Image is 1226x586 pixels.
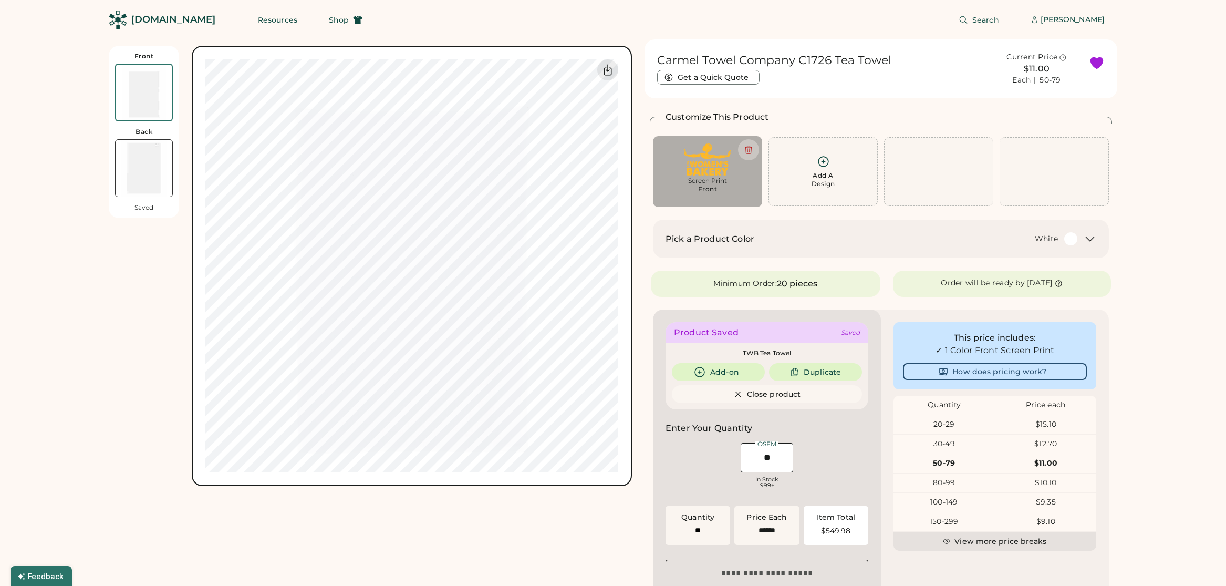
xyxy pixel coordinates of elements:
div: Saved [134,203,153,212]
div: Product Saved [674,326,739,339]
div: Minimum Order: [713,279,777,289]
button: Duplicate [769,363,862,381]
div: [DATE] [1027,278,1053,289]
h2: Enter Your Quantity [666,422,752,435]
div: 100-149 [893,497,995,508]
div: Front [698,185,718,193]
div: [DOMAIN_NAME] [131,13,215,26]
img: Logo-TWB-Yellow-CMYK-Coated.eps [660,143,755,176]
button: Get a Quick Quote [657,70,760,85]
div: Back [136,128,152,136]
div: Current Price [1006,52,1057,63]
div: $10.10 [995,478,1097,488]
div: TWB Tea Towel [672,349,862,357]
button: Resources [245,9,310,30]
span: Search [972,16,999,24]
img: C1726 White Back Thumbnail [116,140,172,197]
div: Each | 50-79 [1012,75,1061,86]
div: Price Each [746,512,787,523]
div: Item Total [817,512,855,523]
h1: Carmel Towel Company C1726 Tea Towel [657,53,891,68]
div: Order will be ready by [941,278,1025,289]
img: Rendered Logo - Screens [109,11,127,29]
button: Search [946,9,1012,30]
button: Add-on [672,363,765,381]
span: Shop [329,16,349,24]
div: Screen Print [660,177,755,185]
div: [PERSON_NAME] [1041,15,1105,25]
h2: Customize This Product [666,111,768,124]
div: 20 pieces [777,277,817,290]
button: Delete this decoration. [738,139,759,160]
img: C1726 White Front Thumbnail [116,65,172,120]
div: Front [134,52,154,60]
button: View more price breaks [893,532,1096,551]
div: $11.00 [995,458,1097,469]
iframe: Front Chat [1176,539,1221,584]
div: $15.10 [995,419,1097,430]
h2: Pick a Product Color [666,233,754,245]
div: $9.10 [995,517,1097,527]
div: Download Front Mockup [597,59,618,80]
div: 20-29 [893,419,995,430]
div: Quantity [681,512,714,523]
div: $549.98 [810,527,862,534]
div: $11.00 [991,63,1083,75]
div: Saved [841,328,860,337]
button: How does pricing work? [903,363,1087,380]
div: In Stock 999+ [741,477,793,488]
div: Quantity [893,400,995,410]
div: $12.70 [995,439,1097,449]
div: OSFM [755,441,778,447]
div: Add A Design [812,171,835,188]
div: This price includes: [903,332,1087,344]
div: 150-299 [893,517,995,527]
div: White [1035,234,1058,244]
div: $9.35 [995,497,1097,508]
div: ✓ 1 Color Front Screen Print [903,344,1087,357]
button: Close product [672,385,862,403]
button: Shop [316,9,375,30]
div: Price each [995,400,1096,410]
div: 80-99 [893,478,995,488]
div: 30-49 [893,439,995,449]
div: 50-79 [893,458,995,469]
